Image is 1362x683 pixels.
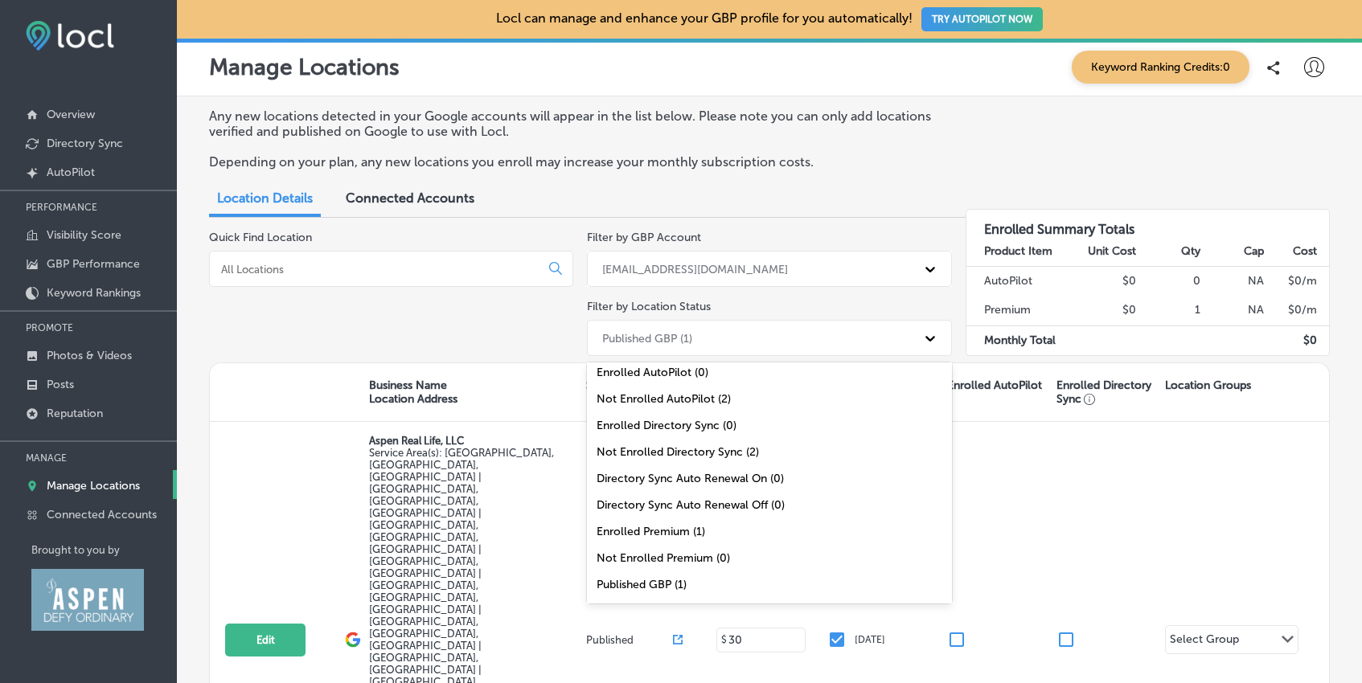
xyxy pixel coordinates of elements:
[1073,296,1138,325] td: $0
[966,325,1073,355] td: Monthly Total
[47,349,132,362] p: Photos & Videos
[587,386,951,412] div: Not Enrolled AutoPilot (2)
[602,262,788,276] div: [EMAIL_ADDRESS][DOMAIN_NAME]
[586,378,673,392] p: Status
[1072,51,1249,84] span: Keyword Ranking Credits: 0
[47,166,95,179] p: AutoPilot
[721,634,727,645] p: $
[219,262,536,276] input: All Locations
[209,108,937,139] p: Any new locations detected in your Google accounts will appear in the list below. Please note you...
[225,624,306,656] button: Edit
[1137,296,1201,325] td: 1
[587,231,701,244] label: Filter by GBP Account
[1265,237,1329,267] th: Cost
[47,228,121,242] p: Visibility Score
[47,479,140,493] p: Manage Locations
[921,7,1043,31] button: TRY AUTOPILOT NOW
[587,300,711,313] label: Filter by Location Status
[209,154,937,170] p: Depending on your plan, any new locations you enroll may increase your monthly subscription costs.
[586,634,673,646] p: Published
[587,492,951,518] div: Directory Sync Auto Renewal Off (0)
[209,54,400,80] p: Manage Locations
[1165,378,1251,392] p: Location Groups
[587,571,951,598] div: Published GBP (1)
[209,231,312,244] label: Quick Find Location
[31,544,177,556] p: Brought to you by
[1201,266,1266,296] td: NA
[31,569,144,631] img: Aspen
[346,190,474,206] span: Connected Accounts
[966,296,1073,325] td: Premium
[47,378,74,391] p: Posts
[587,412,951,439] div: Enrolled Directory Sync (0)
[587,359,951,386] div: Enrolled AutoPilot (0)
[984,244,1052,258] strong: Product Item
[587,465,951,492] div: Directory Sync Auto Renewal On (0)
[1170,632,1239,651] div: Select Group
[345,632,361,648] img: logo
[587,518,951,545] div: Enrolled Premium (1)
[26,21,114,51] img: fda3e92497d09a02dc62c9cd864e3231.png
[587,439,951,465] div: Not Enrolled Directory Sync (2)
[1265,296,1329,325] td: $ 0 /m
[217,190,313,206] span: Location Details
[1056,378,1157,406] p: Enrolled Directory Sync
[47,407,103,420] p: Reputation
[47,137,123,150] p: Directory Sync
[966,266,1073,296] td: AutoPilot
[47,108,95,121] p: Overview
[1073,266,1138,296] td: $0
[369,435,582,447] p: Aspen Real Life, LLC
[587,598,951,624] div: Not Published GBP (1)
[966,210,1329,237] h3: Enrolled Summary Totals
[1073,237,1138,267] th: Unit Cost
[1201,296,1266,325] td: NA
[1201,237,1266,267] th: Cap
[369,378,457,406] p: Business Name Location Address
[1137,266,1201,296] td: 0
[47,286,141,300] p: Keyword Rankings
[47,508,157,521] p: Connected Accounts
[947,378,1042,392] p: Enrolled AutoPilot
[602,331,692,345] div: Published GBP (1)
[1137,237,1201,267] th: Qty
[47,257,140,271] p: GBP Performance
[1265,266,1329,296] td: $ 0 /m
[587,545,951,571] div: Not Enrolled Premium (0)
[1265,325,1329,355] td: $ 0
[855,634,885,645] p: [DATE]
